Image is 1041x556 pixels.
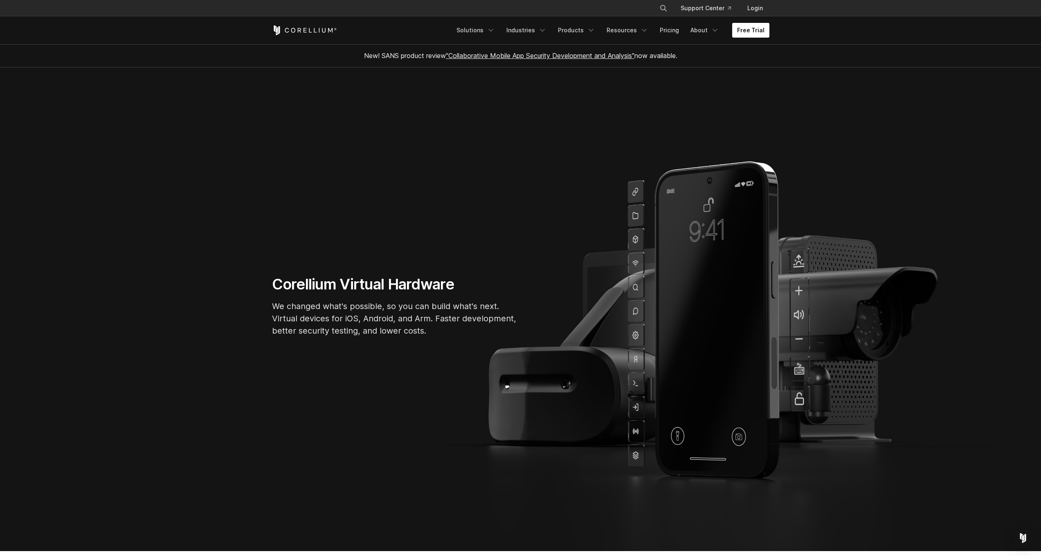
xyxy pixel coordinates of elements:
a: Products [553,23,600,38]
div: Navigation Menu [650,1,769,16]
a: "Collaborative Mobile App Security Development and Analysis" [446,52,634,60]
a: Corellium Home [272,25,337,35]
a: Solutions [452,23,500,38]
button: Search [656,1,671,16]
a: Industries [501,23,551,38]
a: Free Trial [732,23,769,38]
a: Pricing [655,23,684,38]
a: Resources [602,23,653,38]
div: Navigation Menu [452,23,769,38]
div: Open Intercom Messenger [1013,528,1033,548]
span: New! SANS product review now available. [364,52,677,60]
a: Login [741,1,769,16]
a: Support Center [674,1,737,16]
h1: Corellium Virtual Hardware [272,275,517,294]
a: About [686,23,724,38]
p: We changed what's possible, so you can build what's next. Virtual devices for iOS, Android, and A... [272,300,517,337]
